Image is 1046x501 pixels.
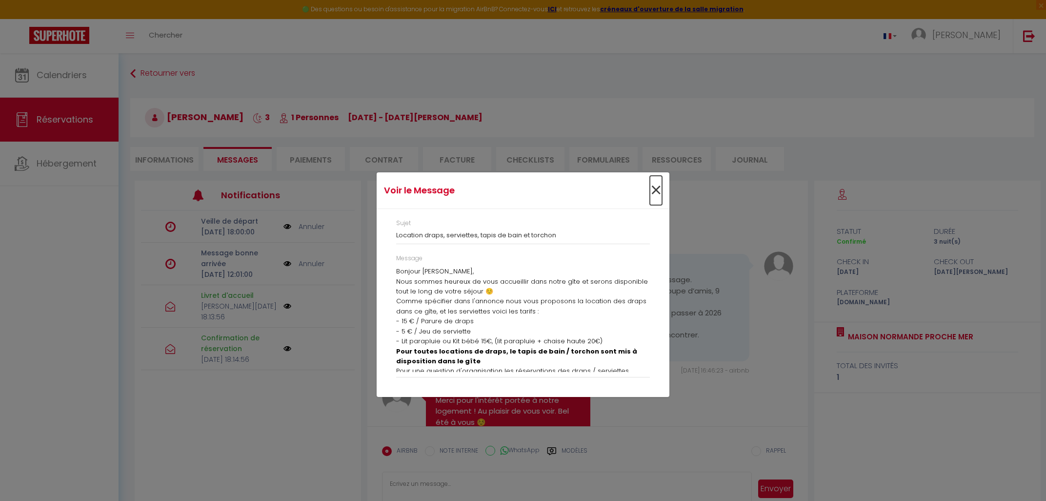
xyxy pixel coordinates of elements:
h3: Location draps, serviettes, tapis de bain et torchon [396,231,650,239]
p: Bonjour [PERSON_NAME], [396,267,650,276]
h4: Voir le Message [384,184,565,197]
strong: Pour toutes locations de draps, le tapis de bain / torchon sont mis à disposition dans le gîte [396,347,637,366]
button: Ouvrir le widget de chat LiveChat [8,4,37,33]
span: × [650,176,662,205]
label: Message [396,254,422,263]
button: Close [650,180,662,201]
p: Nous sommes heureux de vous accueillir dans notre gîte et serons disponible tout le long de votre... [396,277,650,297]
label: Sujet [396,219,411,228]
p: - 5 € / Jeu de serviette [396,327,650,336]
p: - 15 € / Parure de draps [396,316,650,326]
p: - Lit parapluie ou Kit bébé 15€, (lit parapluie + chaise haute 20€) [396,336,650,346]
p: Comme spécifier dans l'annonce nous vous proposons la location des draps dans ce gîte, et les ser... [396,296,650,316]
p: Pour une question d'organisation les réservations des draps / serviettes devront être validé au p... [396,366,650,396]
